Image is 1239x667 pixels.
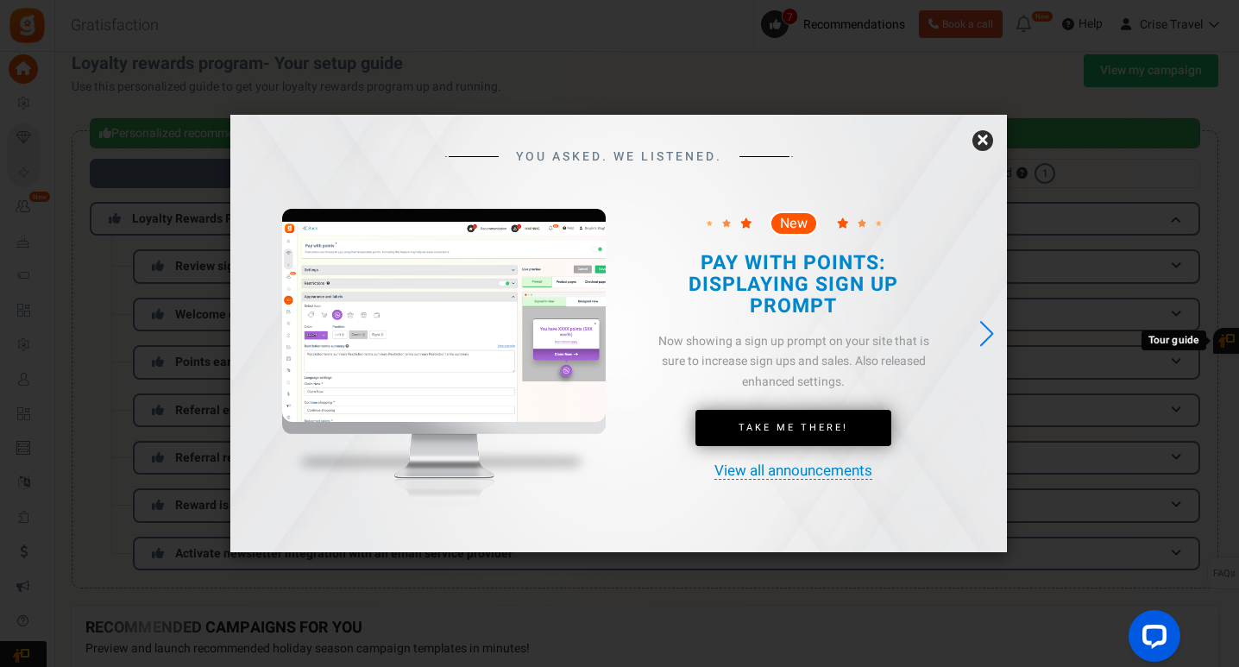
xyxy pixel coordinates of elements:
span: New [780,217,808,230]
a: View all announcements [714,463,872,480]
img: mockup [282,209,606,537]
img: screenshot [282,222,606,423]
div: Now showing a sign up prompt on your site that is sure to increase sign ups and sales. Also relea... [646,331,940,393]
a: Take Me There! [695,410,891,446]
div: Tour guide [1142,330,1206,350]
div: Next slide [975,315,998,353]
span: YOU ASKED. WE LISTENED. [516,150,722,163]
h2: PAY WITH POINTS: DISPLAYING SIGN UP PROMPT [661,253,925,318]
a: × [972,130,993,151]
